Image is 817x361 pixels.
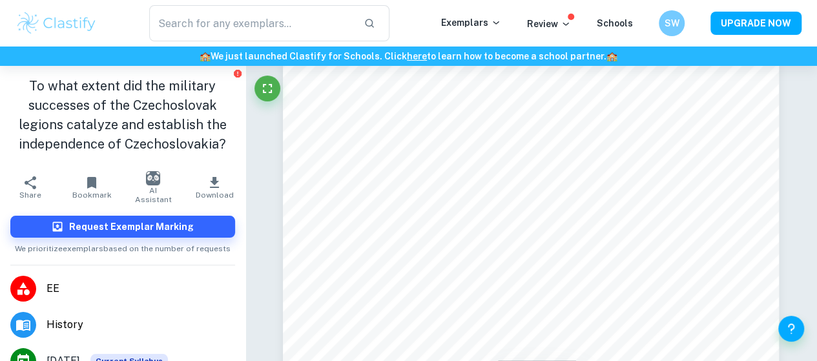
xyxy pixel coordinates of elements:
[606,51,617,61] span: 🏫
[3,49,814,63] h6: We just launched Clastify for Schools. Click to learn how to become a school partner.
[407,51,427,61] a: here
[10,76,235,154] h1: To what extent did the military successes of the Czechoslovak legions catalyze and establish the ...
[659,10,685,36] button: SW
[61,169,123,205] button: Bookmark
[597,18,633,28] a: Schools
[254,76,280,101] button: Fullscreen
[184,169,245,205] button: Download
[778,316,804,342] button: Help and Feedback
[69,220,194,234] h6: Request Exemplar Marking
[47,317,235,333] span: History
[130,186,176,204] span: AI Assistant
[233,68,243,78] button: Report issue
[47,281,235,296] span: EE
[200,51,211,61] span: 🏫
[15,238,231,254] span: We prioritize exemplars based on the number of requests
[196,191,234,200] span: Download
[16,10,98,36] img: Clastify logo
[72,191,112,200] span: Bookmark
[10,216,235,238] button: Request Exemplar Marking
[149,5,353,41] input: Search for any exemplars...
[665,16,679,30] h6: SW
[146,171,160,185] img: AI Assistant
[19,191,41,200] span: Share
[527,17,571,31] p: Review
[123,169,184,205] button: AI Assistant
[441,15,501,30] p: Exemplars
[710,12,801,35] button: UPGRADE NOW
